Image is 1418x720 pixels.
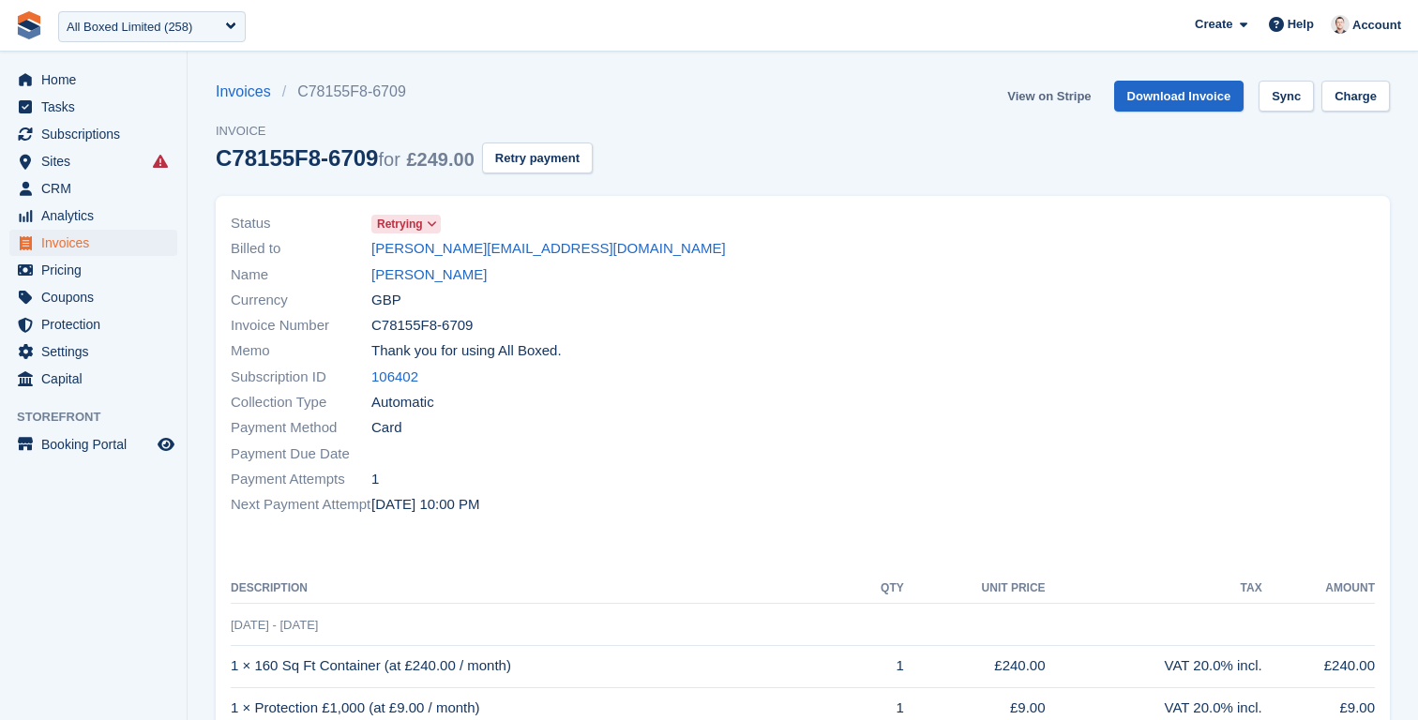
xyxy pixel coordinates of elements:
[41,284,154,310] span: Coupons
[231,238,371,260] span: Billed to
[371,238,726,260] a: [PERSON_NAME][EMAIL_ADDRESS][DOMAIN_NAME]
[9,94,177,120] a: menu
[231,574,852,604] th: Description
[378,149,400,170] span: for
[9,338,177,365] a: menu
[41,175,154,202] span: CRM
[1046,697,1262,719] div: VAT 20.0% incl.
[371,367,418,388] a: 106402
[377,216,423,232] span: Retrying
[17,408,187,427] span: Storefront
[904,645,1046,687] td: £240.00
[67,18,192,37] div: All Boxed Limited (258)
[1331,15,1350,34] img: Jeff Knox
[1259,81,1314,112] a: Sync
[41,94,154,120] span: Tasks
[231,417,371,439] span: Payment Method
[15,11,43,39] img: stora-icon-8386f47178a22dfd0bd8f6a31ec36ba5ce8667c1dd55bd0f319d3a0aa187defe.svg
[41,431,154,457] span: Booking Portal
[371,264,487,286] a: [PERSON_NAME]
[371,494,480,516] time: 2025-09-28 21:00:53 UTC
[371,392,434,413] span: Automatic
[216,81,593,103] nav: breadcrumbs
[231,443,371,465] span: Payment Due Date
[155,433,177,456] a: Preview store
[852,574,904,604] th: QTY
[41,311,154,337] span: Protection
[41,366,154,392] span: Capital
[9,311,177,337] a: menu
[231,264,371,286] span: Name
[371,469,379,490] span: 1
[371,417,402,439] span: Card
[231,290,371,311] span: Currency
[231,340,371,362] span: Memo
[371,340,562,362] span: Thank you for using All Boxed.
[1046,574,1262,604] th: Tax
[9,67,177,93] a: menu
[904,574,1046,604] th: Unit Price
[231,315,371,337] span: Invoice Number
[9,366,177,392] a: menu
[1321,81,1390,112] a: Charge
[9,431,177,457] a: menu
[41,338,154,365] span: Settings
[371,315,473,337] span: C78155F8-6709
[1262,574,1375,604] th: Amount
[406,149,474,170] span: £249.00
[1262,645,1375,687] td: £240.00
[231,213,371,234] span: Status
[9,148,177,174] a: menu
[371,290,401,311] span: GBP
[371,213,441,234] a: Retrying
[9,257,177,283] a: menu
[482,142,593,173] button: Retry payment
[216,145,475,171] div: C78155F8-6709
[153,154,168,169] i: Smart entry sync failures have occurred
[231,618,318,632] span: [DATE] - [DATE]
[1352,16,1401,35] span: Account
[231,392,371,413] span: Collection Type
[9,175,177,202] a: menu
[216,81,282,103] a: Invoices
[231,367,371,388] span: Subscription ID
[41,148,154,174] span: Sites
[852,645,904,687] td: 1
[41,121,154,147] span: Subscriptions
[216,122,593,141] span: Invoice
[41,257,154,283] span: Pricing
[9,230,177,256] a: menu
[1195,15,1232,34] span: Create
[1114,81,1245,112] a: Download Invoice
[1288,15,1314,34] span: Help
[231,494,371,516] span: Next Payment Attempt
[9,202,177,229] a: menu
[9,121,177,147] a: menu
[1000,81,1098,112] a: View on Stripe
[1046,655,1262,677] div: VAT 20.0% incl.
[231,645,852,687] td: 1 × 160 Sq Ft Container (at £240.00 / month)
[9,284,177,310] a: menu
[41,202,154,229] span: Analytics
[231,469,371,490] span: Payment Attempts
[41,67,154,93] span: Home
[41,230,154,256] span: Invoices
